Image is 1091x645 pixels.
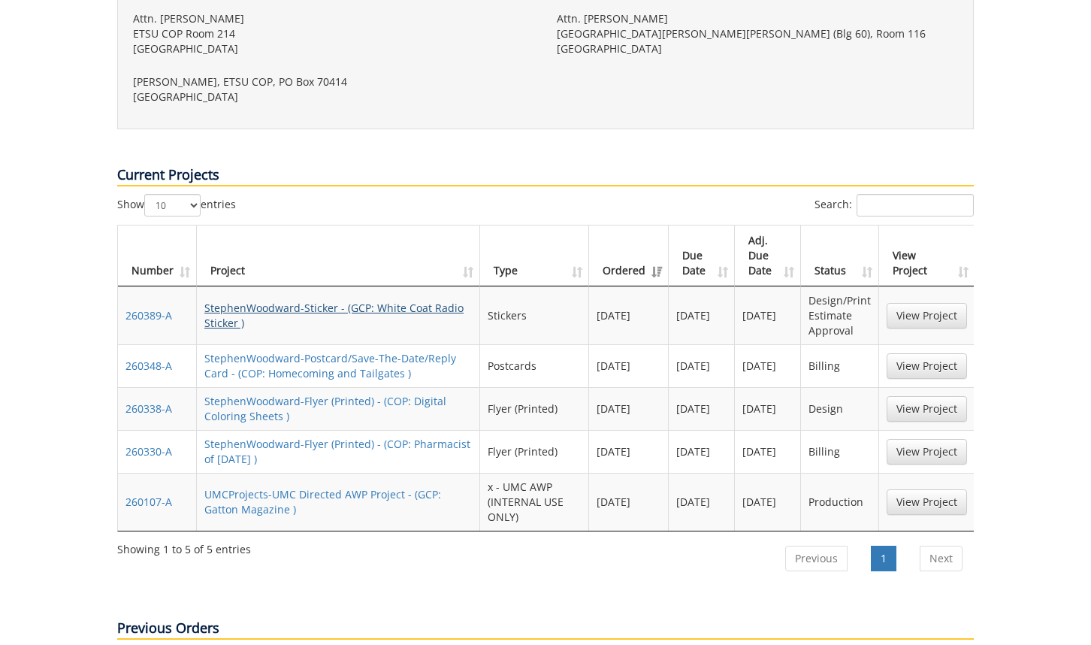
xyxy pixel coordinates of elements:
td: [DATE] [589,473,669,531]
a: View Project [887,353,967,379]
th: View Project: activate to sort column ascending [879,226,975,286]
a: 260338-A [125,401,172,416]
td: [DATE] [735,344,801,387]
th: Adj. Due Date: activate to sort column ascending [735,226,801,286]
td: [DATE] [669,430,735,473]
div: Showing 1 to 5 of 5 entries [117,536,251,557]
p: ETSU COP Room 214 [133,26,534,41]
td: [DATE] [669,344,735,387]
a: StephenWoodward-Sticker - (GCP: White Coat Radio Sticker ) [204,301,464,330]
p: [GEOGRAPHIC_DATA] [557,41,958,56]
td: [DATE] [589,387,669,430]
a: View Project [887,303,967,329]
a: View Project [887,489,967,515]
th: Ordered: activate to sort column ascending [589,226,669,286]
a: View Project [887,439,967,465]
p: [PERSON_NAME], ETSU COP, PO Box 70414 [133,74,534,89]
p: Attn. [PERSON_NAME] [557,11,958,26]
td: [DATE] [669,473,735,531]
td: Design [801,387,879,430]
td: Production [801,473,879,531]
p: [GEOGRAPHIC_DATA] [133,41,534,56]
label: Show entries [117,194,236,217]
td: [DATE] [669,286,735,344]
a: StephenWoodward-Flyer (Printed) - (COP: Digital Coloring Sheets ) [204,394,446,423]
a: StephenWoodward-Flyer (Printed) - (COP: Pharmacist of [DATE] ) [204,437,470,466]
td: Design/Print Estimate Approval [801,286,879,344]
a: 1 [871,546,896,571]
td: Flyer (Printed) [480,387,589,430]
td: [DATE] [735,473,801,531]
select: Showentries [144,194,201,217]
th: Number: activate to sort column ascending [118,226,197,286]
td: x - UMC AWP (INTERNAL USE ONLY) [480,473,589,531]
input: Search: [857,194,974,217]
th: Project: activate to sort column ascending [197,226,480,286]
a: Previous [785,546,848,571]
a: View Project [887,396,967,422]
a: Next [920,546,963,571]
p: [GEOGRAPHIC_DATA][PERSON_NAME][PERSON_NAME] (Blg 60), Room 116 [557,26,958,41]
td: [DATE] [589,286,669,344]
p: Current Projects [117,165,974,186]
p: [GEOGRAPHIC_DATA] [133,89,534,104]
a: 260107-A [125,495,172,509]
td: Postcards [480,344,589,387]
td: [DATE] [735,387,801,430]
a: 260330-A [125,444,172,459]
p: Attn. [PERSON_NAME] [133,11,534,26]
td: Stickers [480,286,589,344]
td: [DATE] [589,430,669,473]
td: Billing [801,344,879,387]
td: [DATE] [669,387,735,430]
td: [DATE] [735,430,801,473]
th: Status: activate to sort column ascending [801,226,879,286]
td: [DATE] [589,344,669,387]
a: 260389-A [125,308,172,322]
a: UMCProjects-UMC Directed AWP Project - (GCP: Gatton Magazine ) [204,487,441,516]
td: Billing [801,430,879,473]
label: Search: [814,194,974,217]
a: 260348-A [125,359,172,373]
th: Due Date: activate to sort column ascending [669,226,735,286]
p: Previous Orders [117,619,974,640]
a: StephenWoodward-Postcard/Save-The-Date/Reply Card - (COP: Homecoming and Tailgates ) [204,351,456,380]
td: [DATE] [735,286,801,344]
td: Flyer (Printed) [480,430,589,473]
th: Type: activate to sort column ascending [480,226,589,286]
